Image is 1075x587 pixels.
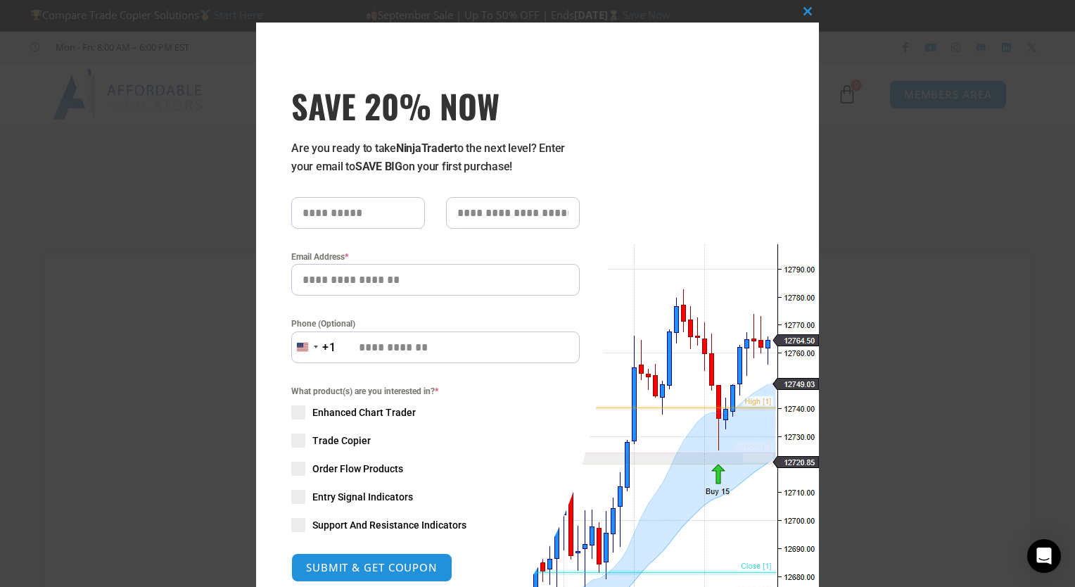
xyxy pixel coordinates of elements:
[291,553,452,582] button: SUBMIT & GET COUPON
[312,462,403,476] span: Order Flow Products
[312,405,416,419] span: Enhanced Chart Trader
[291,139,580,176] p: Are you ready to take to the next level? Enter your email to on your first purchase!
[396,141,454,155] strong: NinjaTrader
[291,462,580,476] label: Order Flow Products
[312,518,466,532] span: Support And Resistance Indicators
[291,490,580,504] label: Entry Signal Indicators
[291,434,580,448] label: Trade Copier
[291,518,580,532] label: Support And Resistance Indicators
[291,317,580,331] label: Phone (Optional)
[322,339,336,357] div: +1
[355,160,402,173] strong: SAVE BIG
[291,332,336,363] button: Selected country
[291,86,580,125] span: SAVE 20% NOW
[291,384,580,398] span: What product(s) are you interested in?
[1027,539,1061,573] div: Open Intercom Messenger
[312,434,371,448] span: Trade Copier
[291,250,580,264] label: Email Address
[291,405,580,419] label: Enhanced Chart Trader
[312,490,413,504] span: Entry Signal Indicators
